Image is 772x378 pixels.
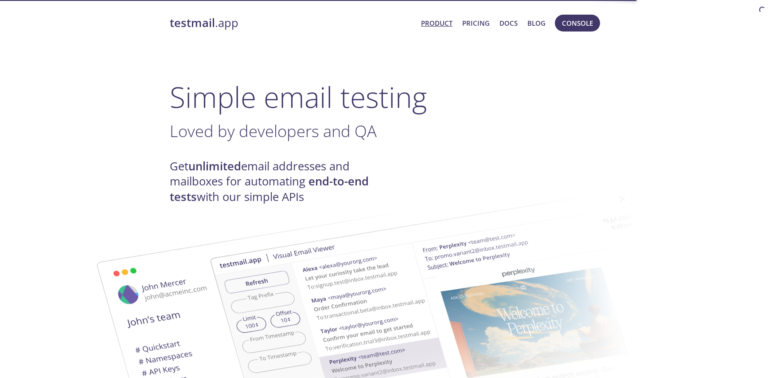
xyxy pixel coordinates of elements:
span: Loved by developers and QA [170,120,377,142]
a: Blog [527,17,546,29]
h4: Get email addresses and mailboxes for automating with our simple APIs [170,159,386,205]
strong: end-to-end tests [170,173,369,204]
a: Pricing [462,17,490,29]
a: Docs [499,17,518,29]
strong: testmail [170,15,215,31]
button: Console [555,15,600,31]
span: Console [562,17,593,29]
a: testmail.app [170,16,414,31]
strong: unlimited [188,158,241,174]
h1: Simple email testing [170,80,602,114]
a: Product [421,17,452,29]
